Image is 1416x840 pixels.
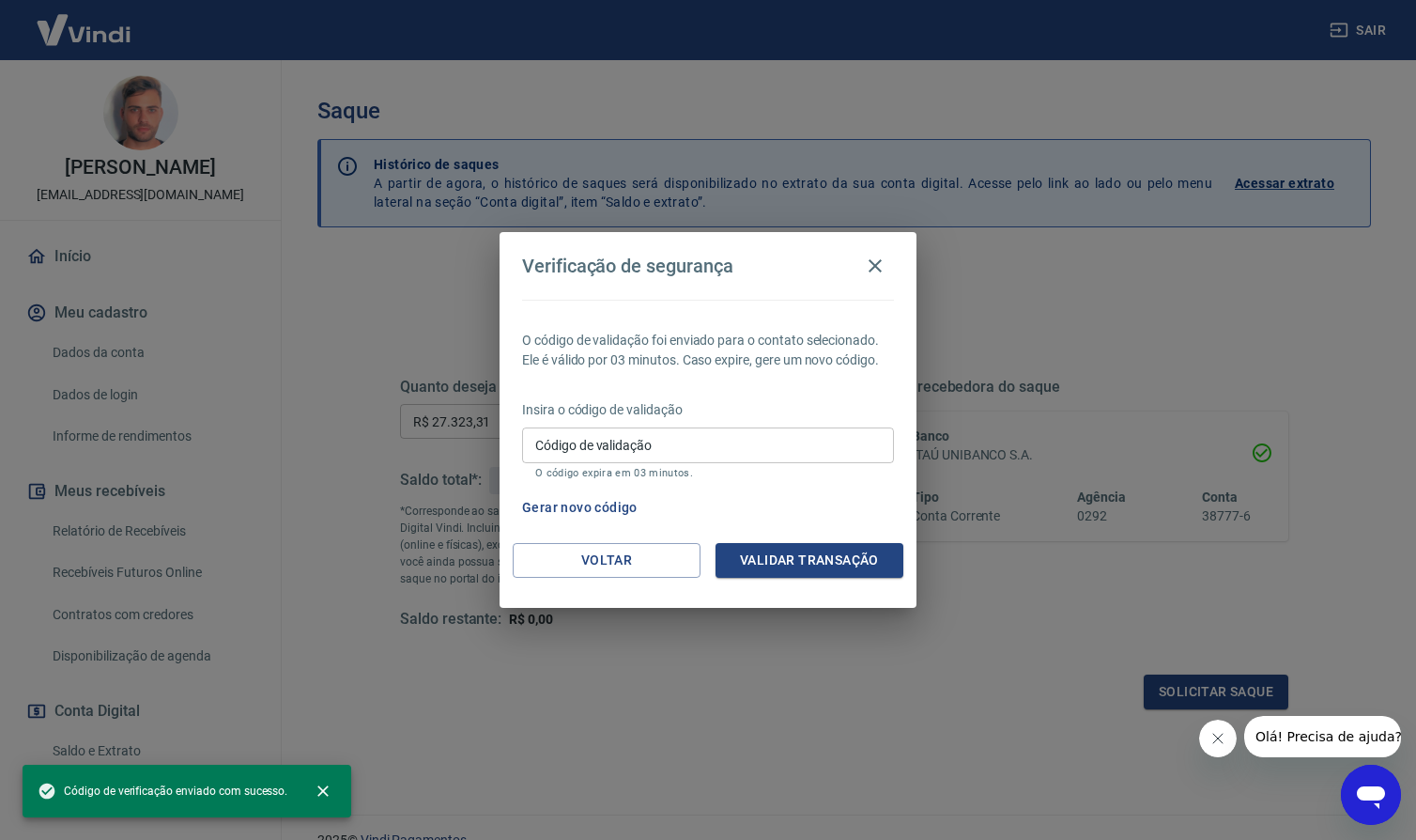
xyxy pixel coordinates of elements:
button: Voltar [513,543,700,578]
button: close [302,770,344,812]
p: O código de validação foi enviado para o contato selecionado. Ele é válido por 03 minutos. Caso e... [522,331,894,370]
iframe: Fechar mensagem [1199,720,1237,757]
iframe: Mensagem da empresa [1244,716,1401,757]
button: Gerar novo código [515,490,645,525]
span: Olá! Precisa de ajuda? [11,13,158,28]
button: Validar transação [716,543,903,578]
p: Insira o código de validação [522,400,894,420]
iframe: Botão para abrir a janela de mensagens [1341,765,1401,825]
span: Código de verificação enviado com sucesso. [38,782,287,801]
p: O código expira em 03 minutos. [535,467,881,479]
h4: Verificação de segurança [522,255,733,277]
